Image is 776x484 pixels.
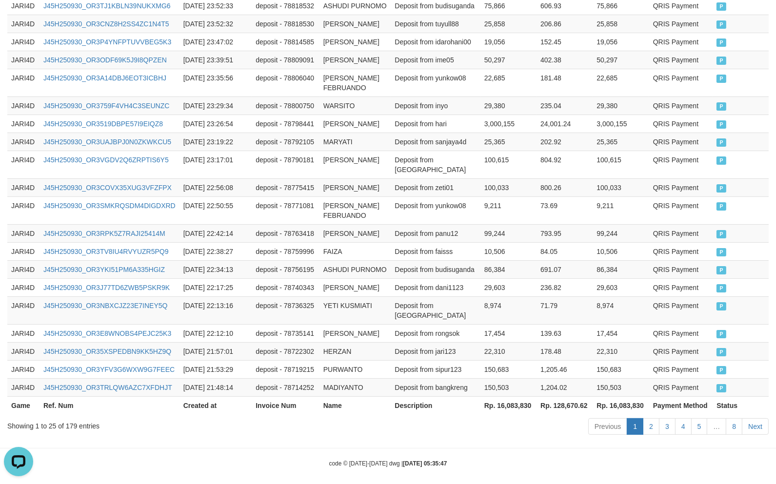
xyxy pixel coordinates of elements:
td: deposit - 78719215 [252,360,319,378]
td: 235.04 [537,97,593,115]
td: Deposit from ime05 [391,51,480,69]
td: 24,001.24 [537,115,593,133]
td: deposit - 78722302 [252,342,319,360]
td: Deposit from zeti01 [391,178,480,196]
td: [DATE] 22:50:55 [179,196,252,224]
td: [DATE] 21:48:14 [179,378,252,396]
td: 84.05 [537,242,593,260]
span: PAID [716,138,726,147]
a: J45H250930_OR3NBXCJZ23E7INEY5Q [43,302,167,310]
td: 8,974 [480,296,537,324]
td: 100,615 [480,151,537,178]
small: code © [DATE]-[DATE] dwg | [329,460,447,467]
th: Payment Method [649,396,713,414]
td: QRIS Payment [649,115,713,133]
td: 86,384 [480,260,537,278]
td: JARI4D [7,15,40,33]
span: PAID [716,75,726,83]
td: Deposit from idarohani00 [391,33,480,51]
td: Deposit from hari [391,115,480,133]
a: 4 [675,418,692,435]
td: deposit - 78792105 [252,133,319,151]
a: J45H250930_OR3ODF69K5J9I8QPZEN [43,56,167,64]
td: Deposit from jari123 [391,342,480,360]
td: 402.38 [537,51,593,69]
div: Showing 1 to 25 of 179 entries [7,417,316,431]
td: deposit - 78763418 [252,224,319,242]
td: Deposit from dani1123 [391,278,480,296]
td: JARI4D [7,224,40,242]
td: Deposit from inyo [391,97,480,115]
td: deposit - 78798441 [252,115,319,133]
td: QRIS Payment [649,133,713,151]
td: 17,454 [480,324,537,342]
th: Name [319,396,391,414]
td: 29,603 [480,278,537,296]
a: J45H250930_OR3CNZ8H2SS4ZC1N4T5 [43,20,169,28]
td: 139.63 [537,324,593,342]
td: JARI4D [7,51,40,69]
td: [PERSON_NAME] [319,178,391,196]
td: 152.45 [537,33,593,51]
td: JARI4D [7,196,40,224]
span: PAID [716,57,726,65]
td: [PERSON_NAME] [319,324,391,342]
a: 5 [691,418,708,435]
th: Ref. Num [40,396,179,414]
a: Previous [588,418,627,435]
span: PAID [716,230,726,238]
a: J45H250930_OR3P4YNFPTUVVBEG5K3 [43,38,171,46]
td: JARI4D [7,324,40,342]
td: 9,211 [593,196,649,224]
span: PAID [716,20,726,29]
td: QRIS Payment [649,278,713,296]
td: Deposit from rongsok [391,324,480,342]
td: JARI4D [7,378,40,396]
a: J45H250930_OR3COVX35XUG3VFZFPX [43,184,172,192]
td: 29,603 [593,278,649,296]
td: JARI4D [7,33,40,51]
span: PAID [716,284,726,292]
td: 178.48 [537,342,593,360]
td: 19,056 [593,33,649,51]
td: Deposit from tuyull88 [391,15,480,33]
th: Invoice Num [252,396,319,414]
td: [PERSON_NAME] [319,151,391,178]
button: Open LiveChat chat widget [4,4,33,33]
a: J45H250930_OR3TV8IU4RVYUZR5PQ9 [43,248,169,255]
td: deposit - 78800750 [252,97,319,115]
td: [DATE] 22:13:16 [179,296,252,324]
th: Status [713,396,769,414]
td: 100,033 [480,178,537,196]
td: 86,384 [593,260,649,278]
td: QRIS Payment [649,69,713,97]
td: [DATE] 22:42:14 [179,224,252,242]
td: QRIS Payment [649,296,713,324]
th: Rp. 128,670.62 [537,396,593,414]
td: QRIS Payment [649,15,713,33]
td: 25,365 [480,133,537,151]
td: JARI4D [7,97,40,115]
td: JARI4D [7,115,40,133]
td: 73.69 [537,196,593,224]
td: 99,244 [480,224,537,242]
td: QRIS Payment [649,196,713,224]
td: PURWANTO [319,360,391,378]
td: [PERSON_NAME] [319,15,391,33]
td: [DATE] 23:17:01 [179,151,252,178]
td: 150,683 [593,360,649,378]
a: J45H250930_OR3TRLQW6AZC7XFDHJT [43,384,172,391]
td: JARI4D [7,278,40,296]
a: 2 [643,418,659,435]
td: 22,685 [593,69,649,97]
td: deposit - 78790181 [252,151,319,178]
td: 150,683 [480,360,537,378]
a: J45H250930_OR3YKI51PM6A335HGIZ [43,266,165,273]
a: 8 [726,418,742,435]
td: MADIYANTO [319,378,391,396]
td: QRIS Payment [649,260,713,278]
td: 202.92 [537,133,593,151]
td: [DATE] 23:29:34 [179,97,252,115]
td: 1,204.02 [537,378,593,396]
td: [PERSON_NAME] FEBRUANDO [319,196,391,224]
